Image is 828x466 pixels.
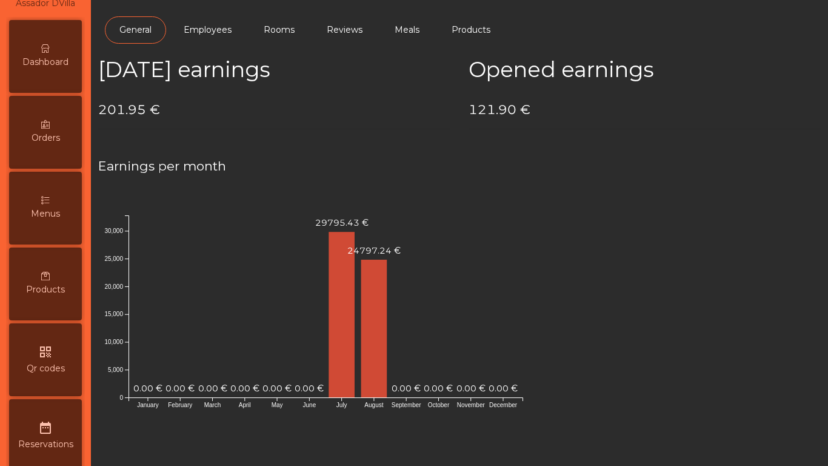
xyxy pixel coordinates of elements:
text: 5,000 [108,366,123,373]
text: 25,000 [104,255,123,262]
text: 29795.43 € [315,217,369,228]
text: 15,000 [104,311,123,317]
i: date_range [38,420,53,435]
h4: Earnings per month [98,157,821,175]
h4: 121.90 € [469,101,821,119]
text: October [428,402,450,408]
a: Meals [380,16,434,44]
a: Reviews [312,16,377,44]
text: 0.00 € [456,383,486,394]
text: 0.00 € [133,383,162,394]
text: 0.00 € [262,383,292,394]
a: General [105,16,166,44]
text: December [489,402,518,408]
text: 0.00 € [489,383,518,394]
text: April [239,402,251,408]
text: November [457,402,486,408]
span: Products [26,283,65,296]
h2: [DATE] earnings [98,57,450,83]
text: 24797.24 € [347,245,401,256]
text: September [392,402,422,408]
text: 0.00 € [424,383,453,394]
text: 0.00 € [392,383,421,394]
text: May [272,402,283,408]
span: Reservations [18,438,73,451]
text: 0.00 € [230,383,259,394]
text: 0 [119,394,123,401]
span: Menus [31,208,60,220]
text: March [204,402,221,408]
h2: Opened earnings [469,57,821,83]
span: Dashboard [22,56,68,69]
i: qr_code [38,345,53,359]
text: 0.00 € [198,383,227,394]
h4: 201.95 € [98,101,450,119]
a: Products [437,16,505,44]
a: Rooms [249,16,309,44]
text: June [303,402,316,408]
span: Orders [32,132,60,144]
span: Qr codes [27,362,65,375]
text: 10,000 [104,339,123,345]
text: 0.00 € [165,383,195,394]
text: July [336,402,347,408]
a: Employees [169,16,246,44]
text: January [137,402,159,408]
text: February [168,402,192,408]
text: 30,000 [104,228,123,234]
text: 0.00 € [295,383,324,394]
text: August [364,402,383,408]
text: 20,000 [104,283,123,290]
